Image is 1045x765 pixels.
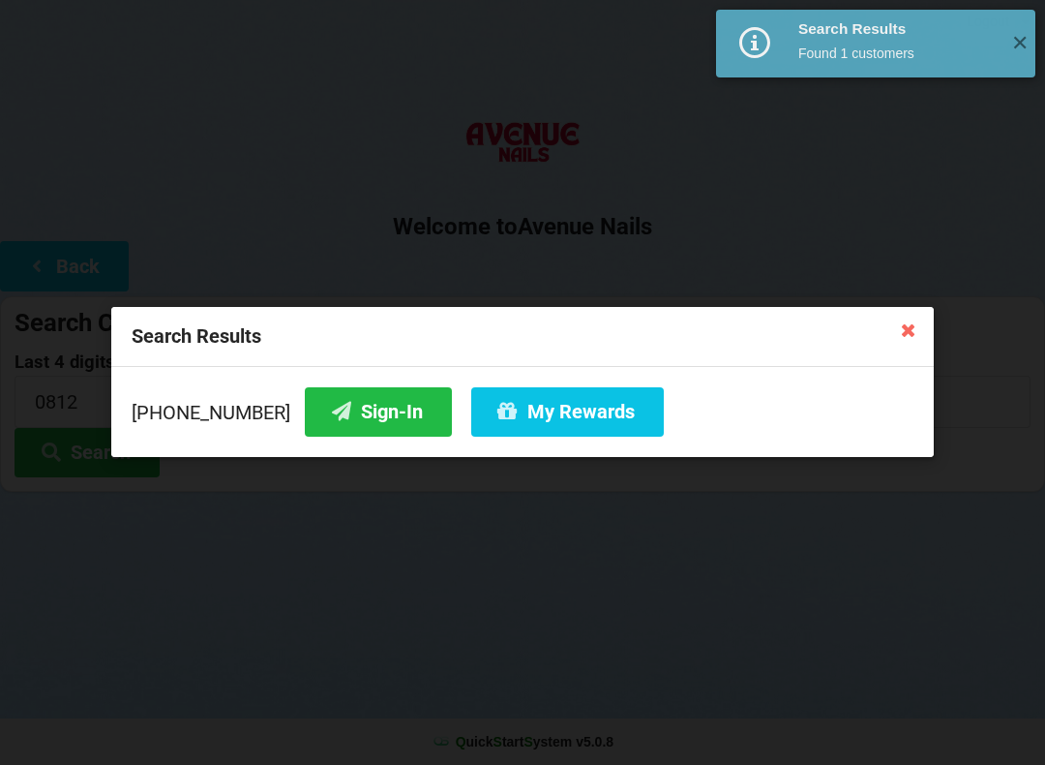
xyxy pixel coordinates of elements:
div: Found 1 customers [798,44,997,63]
div: [PHONE_NUMBER] [132,387,913,437]
button: Sign-In [305,387,452,437]
div: Search Results [798,19,997,39]
button: My Rewards [471,387,664,437]
div: Search Results [111,307,934,367]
